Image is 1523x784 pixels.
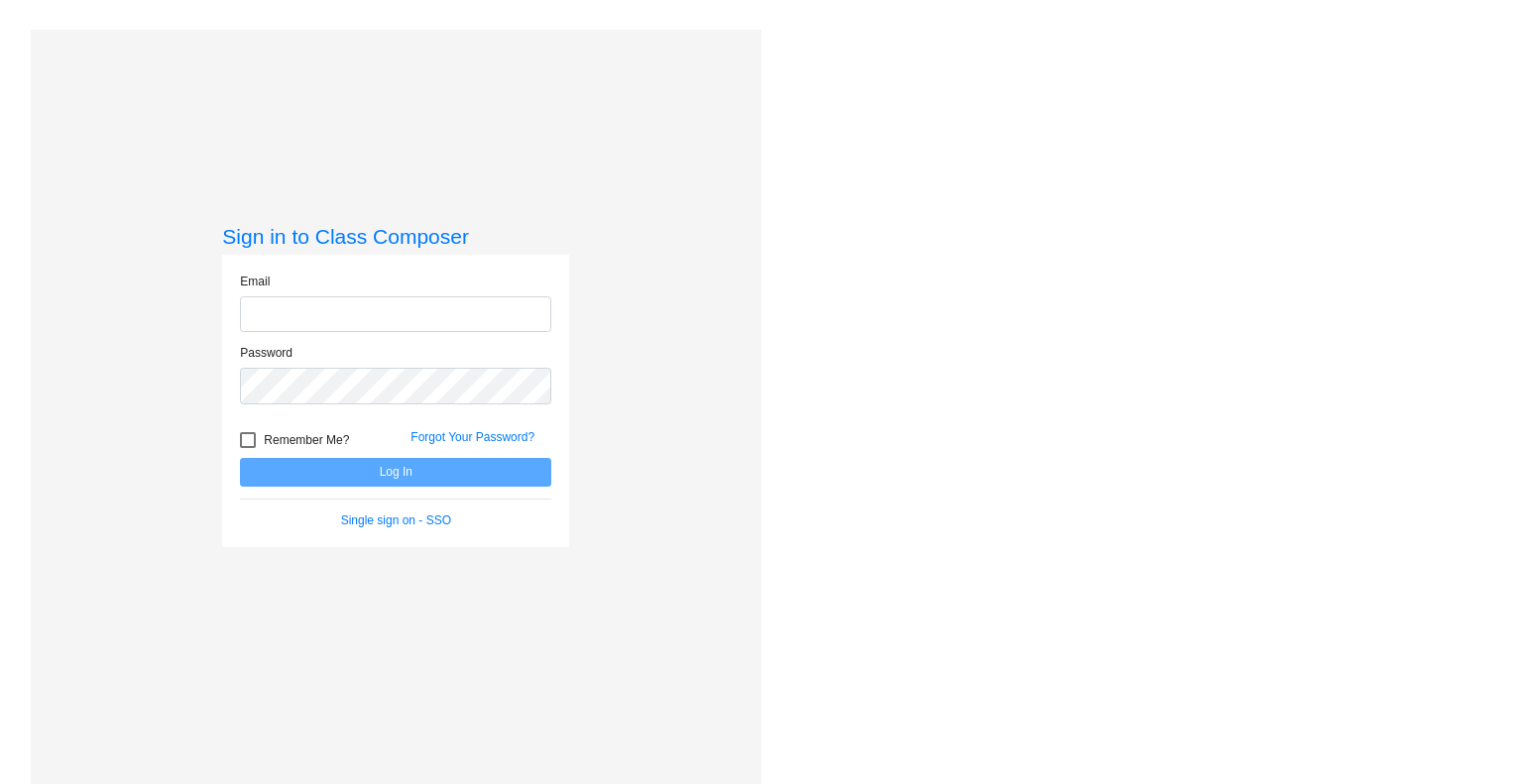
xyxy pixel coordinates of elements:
a: Single sign on - SSO [341,513,451,527]
button: Log In [240,458,551,487]
a: Forgot Your Password? [410,430,534,444]
span: Remember Me? [264,428,349,452]
label: Password [240,344,293,362]
label: Email [240,273,270,290]
h3: Sign in to Class Composer [222,224,569,249]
